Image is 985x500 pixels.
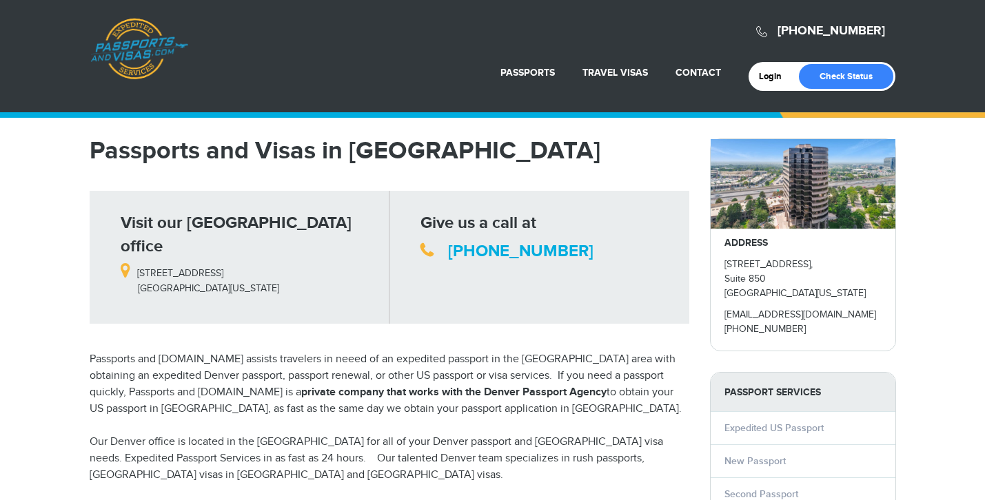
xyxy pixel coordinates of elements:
[724,258,882,301] p: [STREET_ADDRESS], Suite 850 [GEOGRAPHIC_DATA][US_STATE]
[759,71,791,82] a: Login
[90,351,689,417] p: Passports and [DOMAIN_NAME] assists travelers in neeed of an expedited passport in the [GEOGRAPHI...
[420,213,536,233] strong: Give us a call at
[724,422,824,434] a: Expedited US Passport
[301,386,607,399] strong: private company that works with the Denver Passport Agency
[90,138,689,163] h1: Passports and Visas in [GEOGRAPHIC_DATA]
[799,64,893,89] a: Check Status
[724,322,882,337] p: [PHONE_NUMBER]
[121,213,352,256] strong: Visit our [GEOGRAPHIC_DATA] office
[90,18,188,80] a: Passports & [DOMAIN_NAME]
[90,434,689,483] p: Our Denver office is located in the [GEOGRAPHIC_DATA] for all of your Denver passport and [GEOGRA...
[724,237,768,249] strong: ADDRESS
[121,258,379,295] p: [STREET_ADDRESS] [GEOGRAPHIC_DATA][US_STATE]
[500,67,555,79] a: Passports
[724,488,798,500] a: Second Passport
[582,67,648,79] a: Travel Visas
[711,373,895,412] strong: PASSPORT SERVICES
[724,309,876,320] a: [EMAIL_ADDRESS][DOMAIN_NAME]
[676,67,721,79] a: Contact
[448,241,593,261] a: [PHONE_NUMBER]
[724,455,786,467] a: New Passport
[711,139,895,229] img: passportsandvisas_denver_5251_dtc_parkway_-_28de80_-_029b8f063c7946511503b0bb3931d518761db640.jpg
[778,23,885,39] a: [PHONE_NUMBER]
